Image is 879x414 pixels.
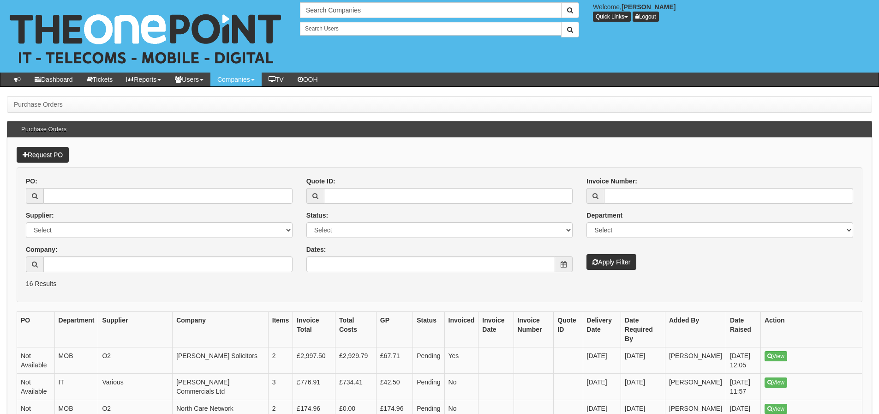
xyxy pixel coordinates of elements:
[54,347,98,373] td: MOB
[17,147,69,163] a: Request PO
[17,373,55,400] td: Not Available
[120,73,168,86] a: Reports
[268,311,293,347] th: Items
[262,73,291,86] a: TV
[291,73,325,86] a: OOH
[26,245,57,254] label: Company:
[293,311,335,347] th: Invoice Total
[621,347,665,373] td: [DATE]
[621,311,665,347] th: Date Required By
[306,211,328,220] label: Status:
[26,211,54,220] label: Supplier:
[98,347,173,373] td: O2
[376,311,413,347] th: GP
[28,73,80,86] a: Dashboard
[665,311,726,347] th: Added By
[98,311,173,347] th: Supplier
[335,347,377,373] td: £2,929.79
[583,311,621,347] th: Delivery Date
[173,311,269,347] th: Company
[376,347,413,373] td: £67.71
[593,12,631,22] button: Quick Links
[622,3,676,11] b: [PERSON_NAME]
[554,311,583,347] th: Quote ID
[26,279,853,288] p: 16 Results
[293,347,335,373] td: £2,997.50
[293,373,335,400] td: £776.91
[586,2,879,22] div: Welcome,
[586,177,637,186] label: Invoice Number:
[765,404,787,414] a: View
[335,373,377,400] td: £734.41
[17,347,55,373] td: Not Available
[583,347,621,373] td: [DATE]
[726,347,761,373] td: [DATE] 12:05
[376,373,413,400] td: £42.50
[17,311,55,347] th: PO
[173,347,269,373] td: [PERSON_NAME] Solicitors
[335,311,377,347] th: Total Costs
[54,373,98,400] td: IT
[765,377,787,388] a: View
[761,311,862,347] th: Action
[98,373,173,400] td: Various
[80,73,120,86] a: Tickets
[26,177,37,186] label: PO:
[413,347,444,373] td: Pending
[413,311,444,347] th: Status
[444,373,478,400] td: No
[478,311,514,347] th: Invoice Date
[300,22,562,36] input: Search Users
[633,12,659,22] a: Logout
[168,73,210,86] a: Users
[586,211,622,220] label: Department
[210,73,262,86] a: Companies
[17,122,71,137] h3: Purchase Orders
[514,311,554,347] th: Invoice Number
[621,373,665,400] td: [DATE]
[54,311,98,347] th: Department
[413,373,444,400] td: Pending
[444,347,478,373] td: Yes
[306,177,335,186] label: Quote ID:
[726,373,761,400] td: [DATE] 11:57
[765,351,787,361] a: View
[300,2,562,18] input: Search Companies
[14,100,63,109] li: Purchase Orders
[586,254,636,270] button: Apply Filter
[726,311,761,347] th: Date Raised
[583,373,621,400] td: [DATE]
[306,245,326,254] label: Dates:
[665,347,726,373] td: [PERSON_NAME]
[268,373,293,400] td: 3
[665,373,726,400] td: [PERSON_NAME]
[173,373,269,400] td: [PERSON_NAME] Commercials Ltd
[444,311,478,347] th: Invoiced
[268,347,293,373] td: 2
